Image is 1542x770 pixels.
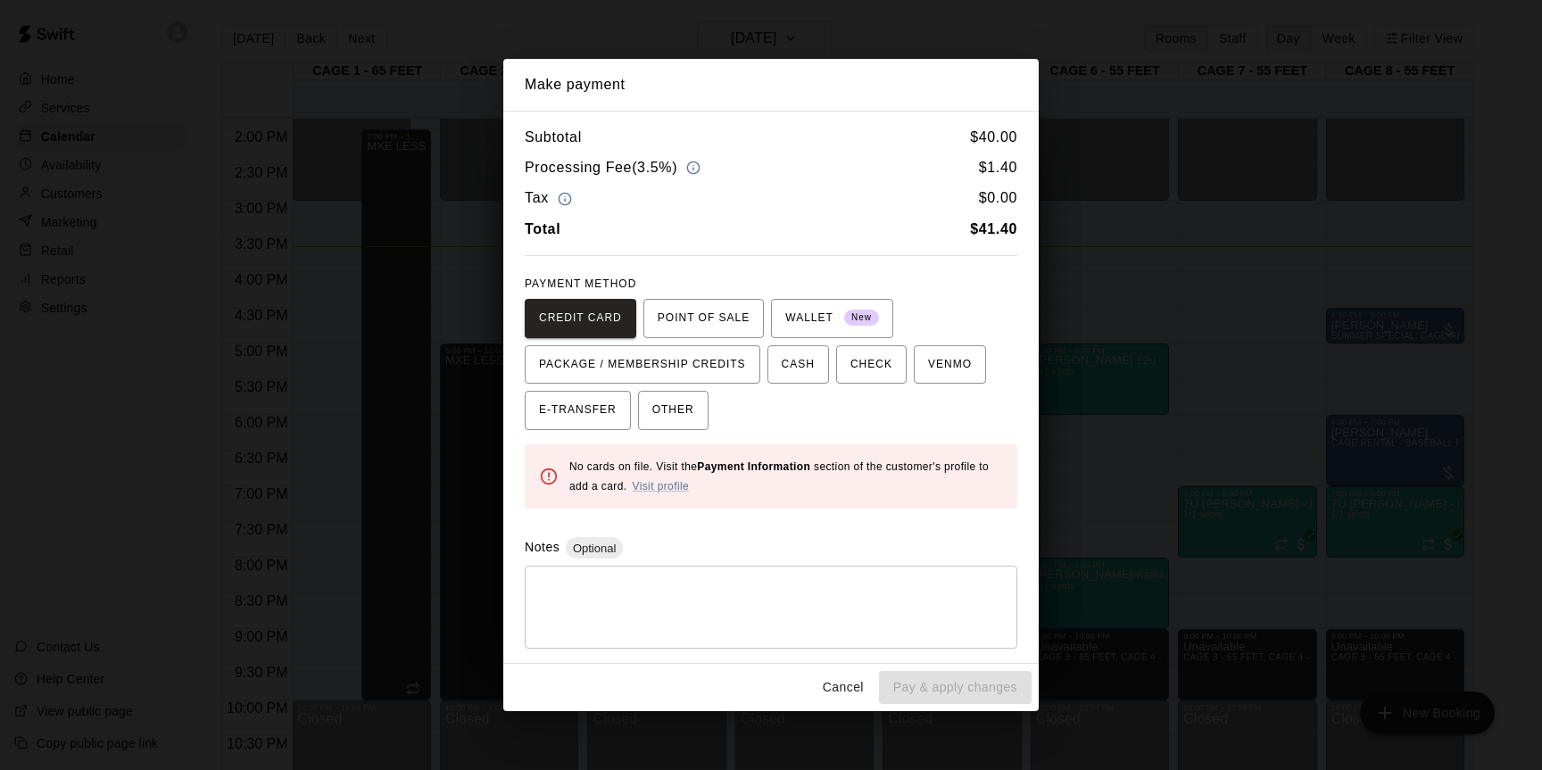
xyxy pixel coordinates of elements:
[771,299,893,338] button: WALLET New
[970,221,1017,236] b: $ 41.40
[566,542,623,555] span: Optional
[914,345,986,385] button: VENMO
[652,396,694,425] span: OTHER
[525,345,760,385] button: PACKAGE / MEMBERSHIP CREDITS
[503,59,1039,111] h2: Make payment
[785,304,879,333] span: WALLET
[525,156,705,180] h6: Processing Fee ( 3.5% )
[643,299,764,338] button: POINT OF SALE
[979,156,1017,180] h6: $ 1.40
[850,351,892,379] span: CHECK
[539,351,746,379] span: PACKAGE / MEMBERSHIP CREDITS
[525,186,576,211] h6: Tax
[658,304,750,333] span: POINT OF SALE
[836,345,907,385] button: CHECK
[844,306,879,330] span: New
[928,351,972,379] span: VENMO
[767,345,829,385] button: CASH
[525,277,636,290] span: PAYMENT METHOD
[979,186,1017,211] h6: $ 0.00
[539,304,622,333] span: CREDIT CARD
[525,391,631,430] button: E-TRANSFER
[782,351,815,379] span: CASH
[815,671,872,704] button: Cancel
[539,396,617,425] span: E-TRANSFER
[697,460,810,473] b: Payment Information
[525,221,560,236] b: Total
[632,480,689,493] a: Visit profile
[569,460,989,493] span: No cards on file. Visit the section of the customer's profile to add a card.
[525,540,560,554] label: Notes
[638,391,709,430] button: OTHER
[525,126,582,149] h6: Subtotal
[970,126,1017,149] h6: $ 40.00
[525,299,636,338] button: CREDIT CARD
